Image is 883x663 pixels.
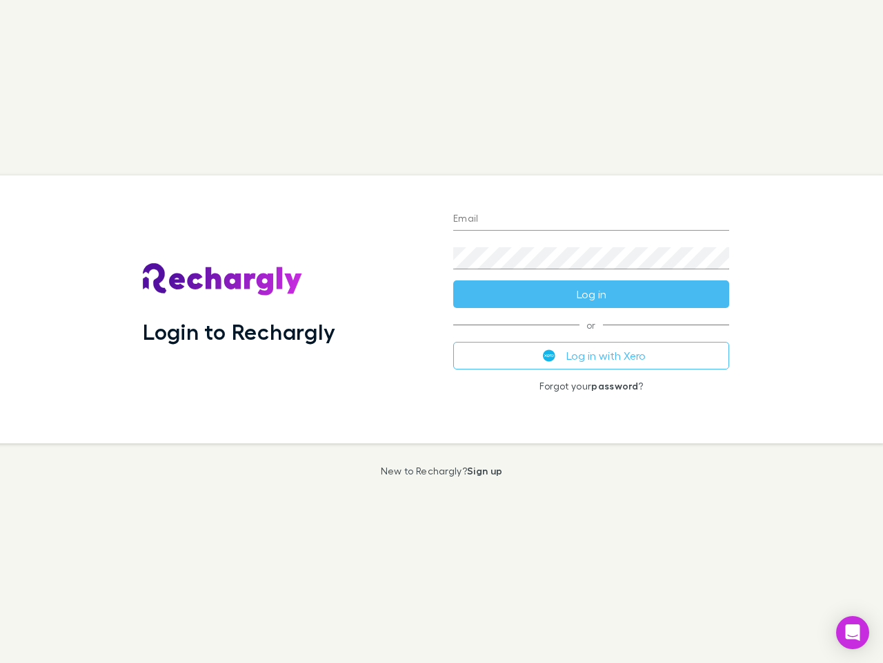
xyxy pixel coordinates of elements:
span: or [453,325,729,325]
button: Log in with Xero [453,342,729,369]
p: Forgot your ? [453,381,729,392]
button: Log in [453,280,729,308]
img: Xero's logo [543,349,555,362]
img: Rechargly's Logo [143,263,303,296]
a: Sign up [467,465,502,477]
h1: Login to Rechargly [143,318,335,345]
a: password [591,380,638,392]
p: New to Rechargly? [381,465,503,477]
div: Open Intercom Messenger [836,616,869,649]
